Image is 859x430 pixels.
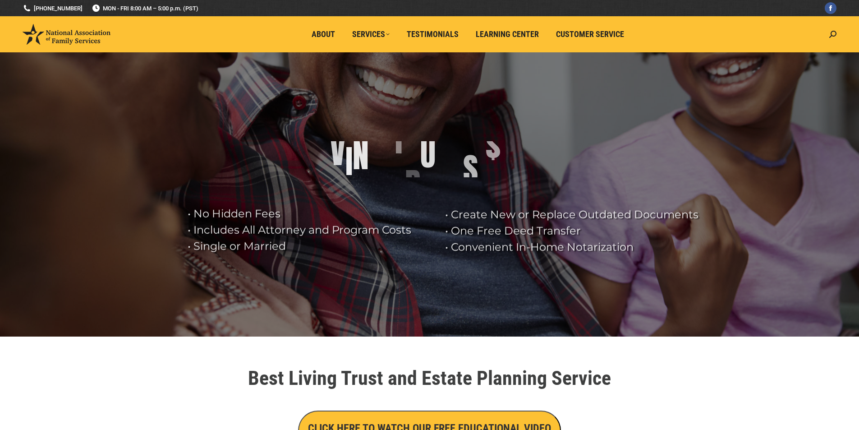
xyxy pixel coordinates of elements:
[305,26,341,43] a: About
[469,26,545,43] a: Learning Center
[312,29,335,39] span: About
[445,207,707,255] rs-layer: • Create New or Replace Outdated Documents • One Free Deed Transfer • Convenient In-Home Notariza...
[353,138,369,174] div: N
[556,29,624,39] span: Customer Service
[400,26,465,43] a: Testimonials
[352,29,390,39] span: Services
[436,174,450,210] div: S
[550,26,630,43] a: Customer Service
[345,143,353,180] div: I
[476,29,539,39] span: Learning Center
[486,127,501,163] div: $
[407,29,459,39] span: Testimonials
[392,122,405,158] div: T
[188,206,434,254] rs-layer: • No Hidden Fees • Includes All Attorney and Program Costs • Single or Married
[463,152,478,188] div: S
[330,134,345,170] div: V
[92,4,198,13] span: MON - FRI 8:00 AM – 5:00 p.m. (PST)
[825,2,836,14] a: Facebook page opens in new window
[23,24,110,45] img: National Association of Family Services
[177,368,682,388] h1: Best Living Trust and Estate Planning Service
[420,136,436,172] div: U
[23,4,83,13] a: [PHONE_NUMBER]
[405,166,420,203] div: R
